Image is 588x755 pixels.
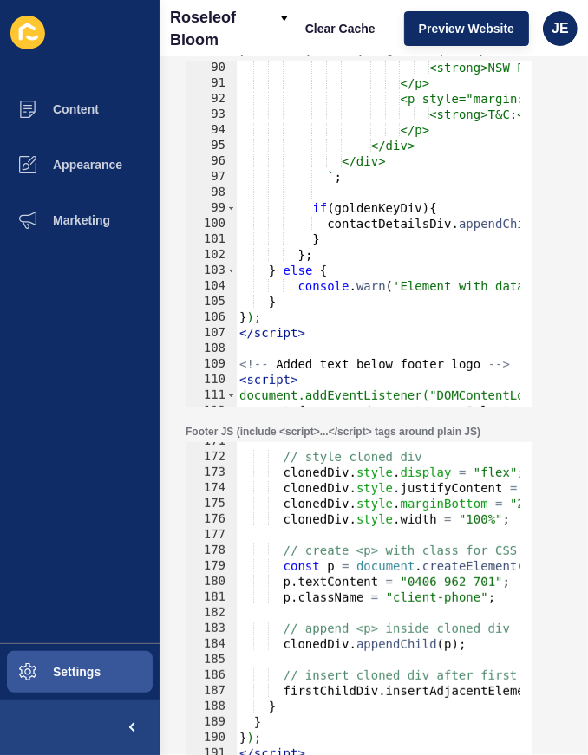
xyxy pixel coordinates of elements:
div: 173 [186,465,237,480]
div: 186 [186,667,237,683]
div: 105 [186,294,237,309]
div: 187 [186,683,237,699]
div: 112 [186,403,237,419]
div: 100 [186,216,237,231]
div: 188 [186,699,237,714]
div: 99 [186,200,237,216]
div: 93 [186,107,237,122]
div: 97 [186,169,237,185]
div: 106 [186,309,237,325]
div: 179 [186,558,237,574]
div: 175 [186,496,237,511]
div: 109 [186,356,237,372]
div: 107 [186,325,237,341]
label: Footer JS (include <script>...</script> tags around plain JS) [186,425,480,439]
div: 182 [186,605,237,621]
div: 103 [186,263,237,278]
div: 174 [186,480,237,496]
button: Clear Cache [291,11,390,46]
div: 189 [186,714,237,730]
div: 184 [186,636,237,652]
div: 185 [186,652,237,667]
div: 102 [186,247,237,263]
div: 183 [186,621,237,636]
div: 108 [186,341,237,356]
div: 101 [186,231,237,247]
div: 90 [186,60,237,75]
div: 91 [186,75,237,91]
div: 96 [186,153,237,169]
div: 190 [186,730,237,745]
span: Clear Cache [305,20,376,37]
div: 110 [186,372,237,387]
div: 181 [186,589,237,605]
div: 98 [186,185,237,200]
div: 176 [186,511,237,527]
span: JE [552,20,569,37]
div: 92 [186,91,237,107]
div: 177 [186,527,237,543]
div: 172 [186,449,237,465]
div: 111 [186,387,237,403]
span: Preview Website [419,20,514,37]
div: 178 [186,543,237,558]
div: 95 [186,138,237,153]
button: Preview Website [404,11,529,46]
div: 180 [186,574,237,589]
div: 94 [186,122,237,138]
div: 104 [186,278,237,294]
